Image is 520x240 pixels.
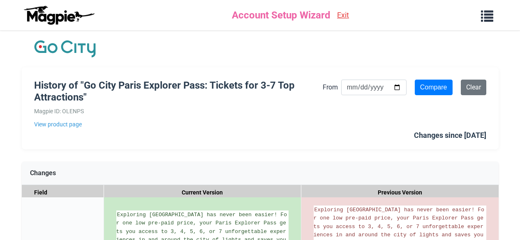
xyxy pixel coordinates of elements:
[415,80,453,95] input: Compare
[104,185,301,200] div: Current Version
[34,120,323,129] a: View product page
[34,107,323,116] div: Magpie ID: OLENPS
[337,9,349,21] a: Exit
[22,185,104,200] div: Field
[232,7,330,23] span: Account Setup Wizard
[461,80,486,95] a: Clear
[323,82,338,93] label: From
[22,162,499,185] div: Changes
[301,185,499,200] div: Previous Version
[34,80,323,103] h1: History of "Go City Paris Explorer Pass: Tickets for 3-7 Top Attractions"
[34,39,96,59] img: Company Logo
[414,130,486,142] div: Changes since [DATE]
[22,5,96,25] img: logo-ab69f6fb50320c5b225c76a69d11143b.png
